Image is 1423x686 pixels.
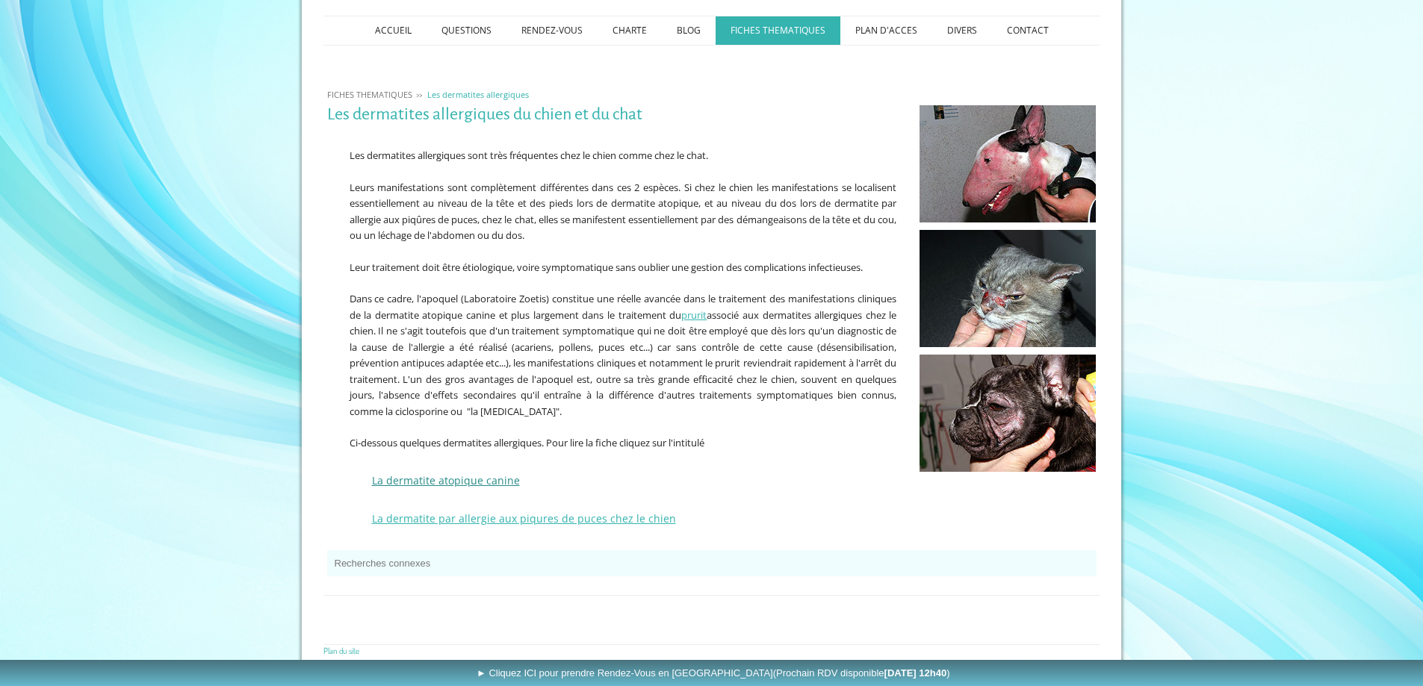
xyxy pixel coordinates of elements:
span: Leurs manifestations sont complètement différentes dans ces 2 espèces. Si chez le chien les manif... [350,181,897,243]
a: Plan du site [323,645,359,656]
span: Dans ce cadre, l'apoquel (Laboratoire Zoetis) constitue une réelle avancée dans le traitement des... [350,292,897,418]
span: Les dermatites allergiques sont très fréquentes chez le chien comme chez le chat. [350,149,708,162]
a: DIVERS [932,16,992,45]
span: Les dermatites allergiques [427,89,529,100]
span: (Prochain RDV disponible ) [773,667,950,679]
a: PLAN D'ACCES [840,16,932,45]
button: Recherches connexes [327,550,1097,576]
a: La dermatite par allergie aux piqures de puces chez le chien [372,511,676,526]
a: Les dermatites allergiques [424,89,533,100]
a: RENDEZ-VOUS [506,16,598,45]
b: [DATE] 12h40 [884,667,947,679]
a: QUESTIONS [427,16,506,45]
span: Ci-dessous quelques dermatites allergiques. Pour lire la fiche cliquez sur l'intitulé [350,436,704,449]
span: Leur traitement doit être étiologique, voire symptomatique sans oublier une gestion des complicat... [350,261,863,274]
a: prurit [681,308,707,322]
a: CHARTE [598,16,662,45]
h1: Les dermatites allergiques du chien et du chat [327,105,897,124]
a: FICHES THEMATIQUES [323,89,416,100]
span: FICHES THEMATIQUES [327,89,412,100]
a: FICHES THEMATIQUES [716,16,840,45]
a: ACCUEIL [360,16,427,45]
a: BLOG [662,16,716,45]
a: La dermatite atopique canine [372,473,520,487]
span: ► Cliquez ICI pour prendre Rendez-Vous en [GEOGRAPHIC_DATA] [477,667,950,679]
a: CONTACT [992,16,1064,45]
